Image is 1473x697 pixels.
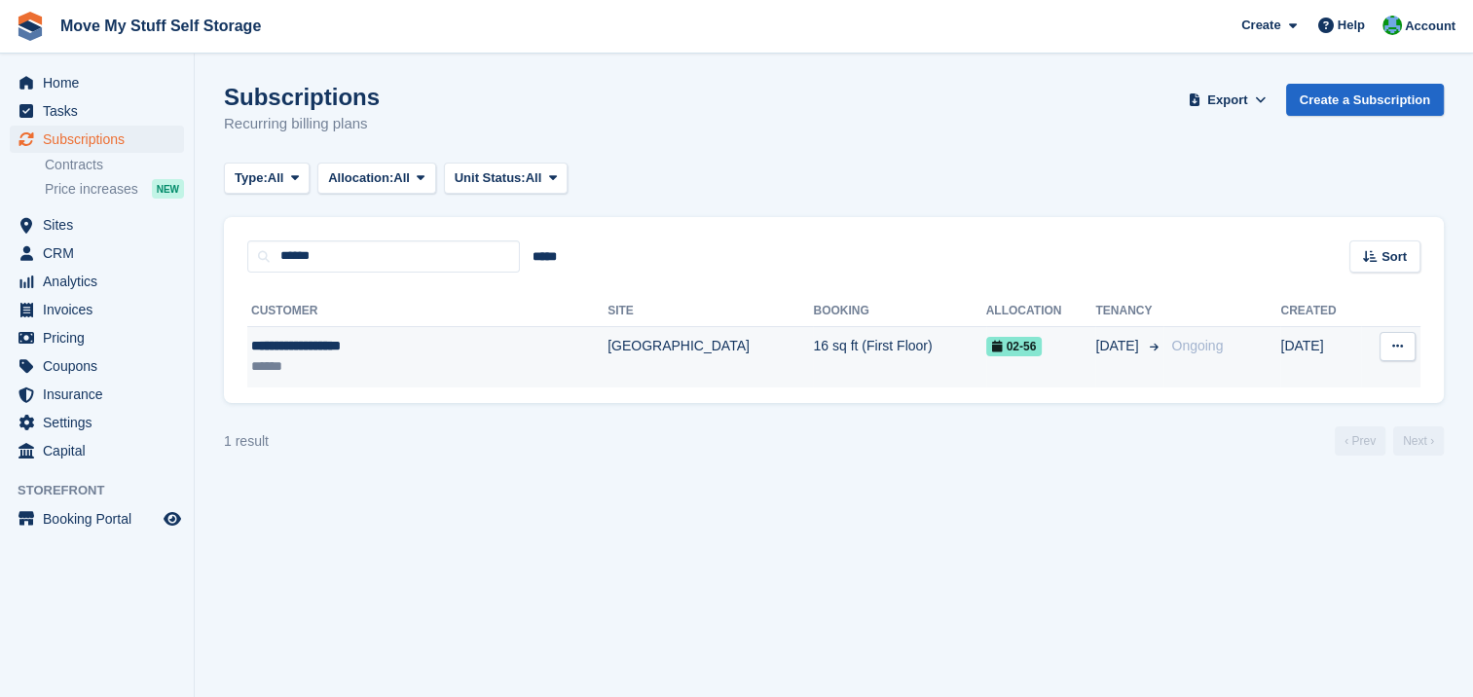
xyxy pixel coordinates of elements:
[43,324,160,351] span: Pricing
[235,168,268,188] span: Type:
[43,69,160,96] span: Home
[1286,84,1444,116] a: Create a Subscription
[813,326,985,387] td: 16 sq ft (First Floor)
[224,163,310,195] button: Type: All
[10,505,184,532] a: menu
[43,352,160,380] span: Coupons
[813,296,985,327] th: Booking
[1185,84,1270,116] button: Export
[43,211,160,238] span: Sites
[10,211,184,238] a: menu
[1338,16,1365,35] span: Help
[1207,91,1247,110] span: Export
[1095,296,1163,327] th: Tenancy
[152,179,184,199] div: NEW
[53,10,269,42] a: Move My Stuff Self Storage
[224,431,269,452] div: 1 result
[43,296,160,323] span: Invoices
[986,337,1043,356] span: 02-56
[526,168,542,188] span: All
[45,156,184,174] a: Contracts
[43,239,160,267] span: CRM
[10,409,184,436] a: menu
[328,168,393,188] span: Allocation:
[43,126,160,153] span: Subscriptions
[444,163,568,195] button: Unit Status: All
[317,163,436,195] button: Allocation: All
[1095,336,1142,356] span: [DATE]
[455,168,526,188] span: Unit Status:
[43,437,160,464] span: Capital
[1405,17,1455,36] span: Account
[10,126,184,153] a: menu
[1331,426,1448,456] nav: Page
[224,113,380,135] p: Recurring billing plans
[43,97,160,125] span: Tasks
[43,268,160,295] span: Analytics
[1393,426,1444,456] a: Next
[10,296,184,323] a: menu
[10,69,184,96] a: menu
[393,168,410,188] span: All
[10,352,184,380] a: menu
[1382,16,1402,35] img: Dan
[224,84,380,110] h1: Subscriptions
[268,168,284,188] span: All
[161,507,184,531] a: Preview store
[10,97,184,125] a: menu
[18,481,194,500] span: Storefront
[608,296,813,327] th: Site
[43,409,160,436] span: Settings
[1381,247,1407,267] span: Sort
[16,12,45,41] img: stora-icon-8386f47178a22dfd0bd8f6a31ec36ba5ce8667c1dd55bd0f319d3a0aa187defe.svg
[43,505,160,532] span: Booking Portal
[608,326,813,387] td: [GEOGRAPHIC_DATA]
[10,268,184,295] a: menu
[43,381,160,408] span: Insurance
[1280,326,1361,387] td: [DATE]
[1280,296,1361,327] th: Created
[247,296,608,327] th: Customer
[1241,16,1280,35] span: Create
[45,180,138,199] span: Price increases
[45,178,184,200] a: Price increases NEW
[10,437,184,464] a: menu
[1171,338,1223,353] span: Ongoing
[10,239,184,267] a: menu
[986,296,1096,327] th: Allocation
[10,381,184,408] a: menu
[1335,426,1385,456] a: Previous
[10,324,184,351] a: menu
